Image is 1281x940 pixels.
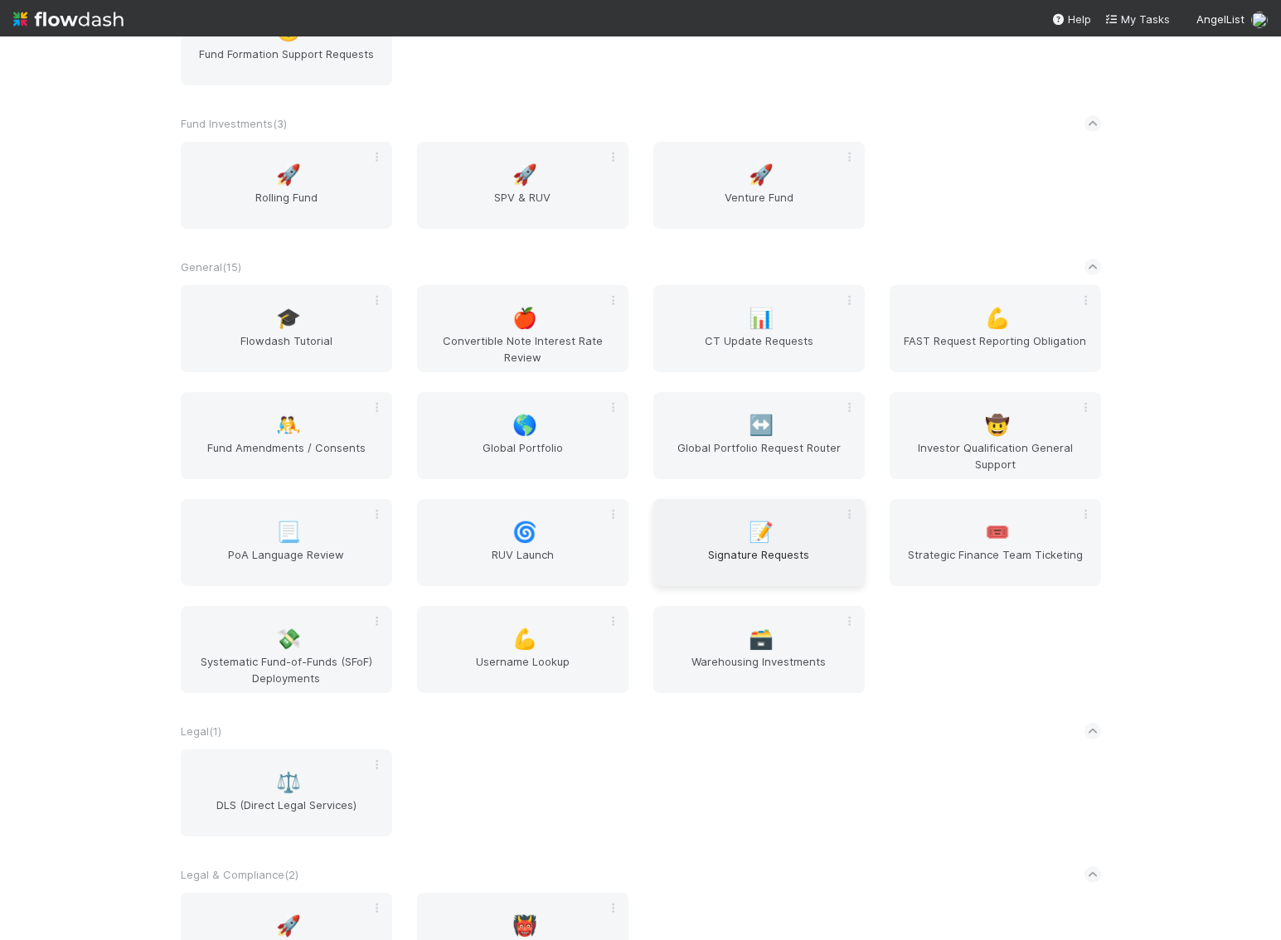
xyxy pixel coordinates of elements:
span: Convertible Note Interest Rate Review [424,332,622,366]
a: 💪FAST Request Reporting Obligation [890,285,1101,372]
span: 🗃️ [749,628,774,650]
span: 💪 [512,628,537,650]
span: Global Portfolio [424,439,622,472]
span: 💪 [985,308,1010,329]
a: 🚀Rolling Fund [181,142,392,229]
span: Investor Qualification General Support [896,439,1094,472]
span: Strategic Finance Team Ticketing [896,546,1094,579]
a: 🎟️Strategic Finance Team Ticketing [890,499,1101,586]
span: Signature Requests [660,546,858,579]
a: 🎓Flowdash Tutorial [181,285,392,372]
a: 📊CT Update Requests [653,285,865,372]
span: 📝 [749,521,774,543]
a: ⚖️DLS (Direct Legal Services) [181,749,392,836]
span: Rolling Fund [187,189,386,222]
span: Flowdash Tutorial [187,332,386,366]
a: 🗃️Warehousing Investments [653,606,865,693]
img: avatar_041b9f3e-9684-4023-b9b7-2f10de55285d.png [1251,12,1268,28]
span: CT Update Requests [660,332,858,366]
a: 🤠Investor Qualification General Support [890,392,1101,479]
span: Global Portfolio Request Router [660,439,858,472]
span: 🍎 [512,308,537,329]
span: ↔️ [749,414,774,436]
span: 🌎 [512,414,537,436]
a: 💸Systematic Fund-of-Funds (SFoF) Deployments [181,606,392,693]
span: DLS (Direct Legal Services) [187,797,386,830]
img: logo-inverted-e16ddd16eac7371096b0.svg [13,5,124,33]
span: Fund Investments ( 3 ) [181,117,287,130]
span: PoA Language Review [187,546,386,579]
a: 💪Username Lookup [417,606,628,693]
span: Username Lookup [424,653,622,686]
a: 🍎Convertible Note Interest Rate Review [417,285,628,372]
span: 🌀 [512,521,537,543]
span: 📊 [749,308,774,329]
span: RUV Launch [424,546,622,579]
span: 🚀 [512,164,537,186]
span: General ( 15 ) [181,260,241,274]
a: 🤼Fund Amendments / Consents [181,392,392,479]
span: My Tasks [1104,12,1170,26]
span: SPV & RUV [424,189,622,222]
span: FAST Request Reporting Obligation [896,332,1094,366]
span: 🚀 [276,164,301,186]
a: 🌀RUV Launch [417,499,628,586]
a: 🚀SPV & RUV [417,142,628,229]
a: 📝Signature Requests [653,499,865,586]
a: 📃PoA Language Review [181,499,392,586]
a: My Tasks [1104,11,1170,27]
span: ⚖️ [276,772,301,793]
div: Help [1051,11,1091,27]
span: Legal & Compliance ( 2 ) [181,868,298,881]
span: Fund Formation Support Requests [187,46,386,79]
a: 🚀Venture Fund [653,142,865,229]
span: 🎟️ [985,521,1010,543]
span: 🎓 [276,308,301,329]
span: 🚀 [749,164,774,186]
span: Systematic Fund-of-Funds (SFoF) Deployments [187,653,386,686]
span: Fund Amendments / Consents [187,439,386,472]
a: ↔️Global Portfolio Request Router [653,392,865,479]
span: AngelList [1196,12,1245,26]
span: 📃 [276,521,301,543]
span: 👹 [512,915,537,937]
span: Warehousing Investments [660,653,858,686]
span: Legal ( 1 ) [181,724,221,738]
span: Venture Fund [660,189,858,222]
span: 💸 [276,628,301,650]
span: 🚀 [276,915,301,937]
span: 🤠 [985,414,1010,436]
a: 🌎Global Portfolio [417,392,628,479]
span: 🤼 [276,414,301,436]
